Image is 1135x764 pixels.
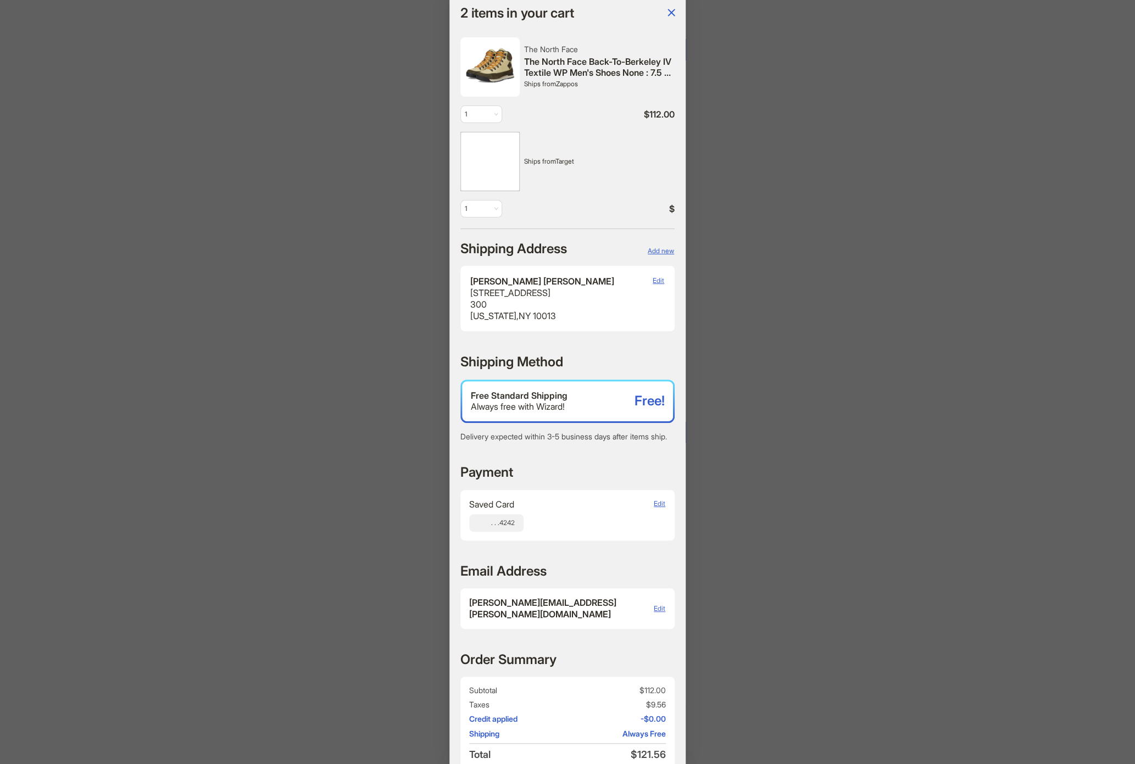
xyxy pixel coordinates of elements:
[460,37,520,97] img: The North Face Back-To-Berkeley IV Textile WP Men's Shoes None : 7.5 D - Medium, Leather/Textile
[470,287,614,299] div: [STREET_ADDRESS]
[524,203,675,215] span: $
[460,240,567,257] h2: Shipping Address
[654,499,665,508] span: Edit
[647,246,675,255] button: Add new
[635,394,664,408] span: Free!
[469,748,565,761] span: Total
[524,80,675,88] div: Ships from Zappos
[653,597,666,620] button: Edit
[471,390,635,401] div: Free Standard Shipping
[524,157,675,166] div: Ships from Target
[648,247,674,255] span: Add new
[469,700,565,710] span: Taxes
[524,109,675,120] span: $ 112.00
[460,353,563,370] h2: Shipping Method
[470,276,614,287] div: [PERSON_NAME] [PERSON_NAME]
[570,700,666,710] span: $9.56
[465,106,498,122] span: 1
[570,748,666,761] span: $121.56
[465,200,498,217] span: 1
[460,432,675,442] div: Delivery expected within 3-5 business days after items ship.
[524,56,675,79] div: The North Face Back-To-Berkeley IV Textile WP Men's Shoes None : 7.5 D - Medium, Leather/Textile
[460,651,557,668] h2: Order Summary
[570,729,666,739] span: Always Free
[469,597,653,620] span: [PERSON_NAME][EMAIL_ADDRESS][PERSON_NAME][DOMAIN_NAME]
[491,518,515,527] span: . . . 4242
[460,6,574,20] h1: 2 items in your cart
[652,276,665,285] button: Edit
[524,44,675,54] div: The North Face
[653,499,666,508] button: Edit
[470,299,614,310] div: 300
[469,499,514,510] span: Saved Card
[570,685,666,695] span: $112.00
[469,685,565,695] span: Subtotal
[460,562,547,579] h2: Email Address
[460,464,513,481] h2: Payment
[570,714,666,724] span: -$0.00
[469,714,565,724] span: Credit applied
[654,604,665,612] span: Edit
[469,729,565,739] span: Shipping
[470,310,614,322] div: [US_STATE] , NY 10013
[471,401,635,412] div: Always free with Wizard!
[653,276,664,285] span: Edit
